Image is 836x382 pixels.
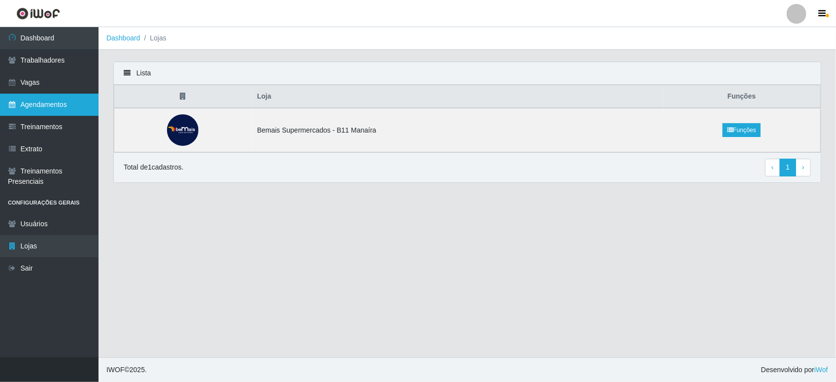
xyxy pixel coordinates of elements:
img: CoreUI Logo [16,7,60,20]
th: Loja [251,85,664,108]
a: Next [796,159,811,176]
nav: pagination [765,159,811,176]
span: ‹ [771,163,774,171]
span: › [802,163,804,171]
a: Dashboard [106,34,140,42]
a: Previous [765,159,780,176]
a: Funções [723,123,761,137]
li: Lojas [140,33,167,43]
div: Lista [114,62,821,85]
a: 1 [780,159,797,176]
span: Desenvolvido por [761,365,828,375]
span: © 2025 . [106,365,147,375]
span: IWOF [106,366,125,374]
img: Bemais Supermercados - B11 Manaíra [167,114,199,146]
td: Bemais Supermercados - B11 Manaíra [251,108,664,152]
nav: breadcrumb [99,27,836,50]
p: Total de 1 cadastros. [124,162,183,173]
th: Funções [663,85,820,108]
a: iWof [814,366,828,374]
